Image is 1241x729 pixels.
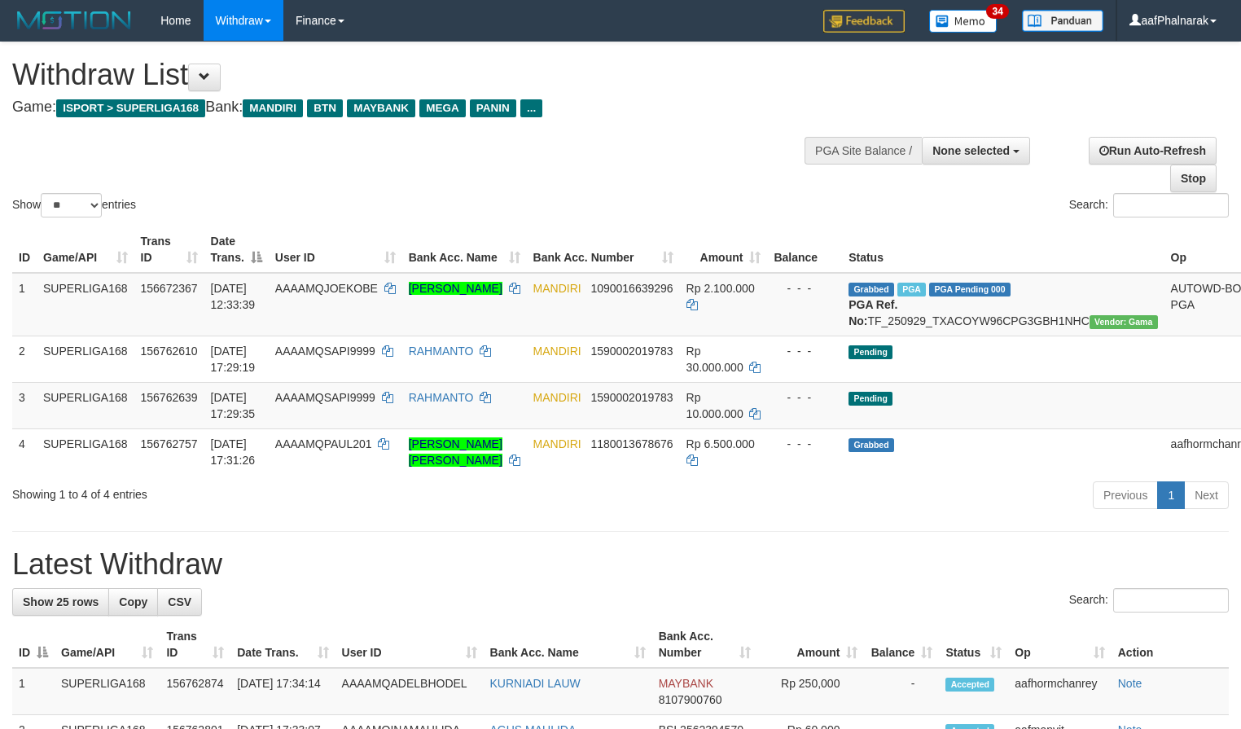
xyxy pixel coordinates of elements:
td: - [864,668,939,715]
div: - - - [774,436,835,452]
h4: Game: Bank: [12,99,811,116]
td: SUPERLIGA168 [37,382,134,428]
span: MANDIRI [533,345,581,358]
span: PANIN [470,99,516,117]
td: [DATE] 17:34:14 [230,668,335,715]
select: Showentries [41,193,102,217]
a: Next [1184,481,1229,509]
th: ID [12,226,37,273]
b: PGA Ref. No: [849,298,897,327]
span: Vendor URL: https://trx31.1velocity.biz [1090,315,1158,329]
a: Show 25 rows [12,588,109,616]
td: 4 [12,428,37,475]
a: Previous [1093,481,1158,509]
h1: Latest Withdraw [12,548,1229,581]
img: MOTION_logo.png [12,8,136,33]
th: User ID: activate to sort column ascending [269,226,402,273]
td: 1 [12,668,55,715]
span: Pending [849,345,892,359]
th: Bank Acc. Name: activate to sort column ascending [484,621,652,668]
th: Bank Acc. Name: activate to sort column ascending [402,226,527,273]
span: [DATE] 17:29:35 [211,391,256,420]
th: Game/API: activate to sort column ascending [37,226,134,273]
th: Balance [767,226,842,273]
img: Button%20Memo.svg [929,10,998,33]
span: Show 25 rows [23,595,99,608]
td: SUPERLIGA168 [37,336,134,382]
span: Marked by aafsengchandara [897,283,926,296]
span: Accepted [945,678,994,692]
th: Trans ID: activate to sort column ascending [160,621,230,668]
th: Status: activate to sort column ascending [939,621,1008,668]
div: Showing 1 to 4 of 4 entries [12,480,505,503]
a: [PERSON_NAME] [409,282,502,295]
th: Amount: activate to sort column ascending [757,621,865,668]
span: 156672367 [141,282,198,295]
label: Search: [1069,193,1229,217]
span: MEGA [419,99,466,117]
td: 3 [12,382,37,428]
span: AAAAMQJOEKOBE [275,282,378,295]
span: 34 [986,4,1008,19]
th: Bank Acc. Number: activate to sort column ascending [652,621,757,668]
span: Copy 1590002019783 to clipboard [590,345,673,358]
span: [DATE] 17:31:26 [211,437,256,467]
th: Bank Acc. Number: activate to sort column ascending [527,226,680,273]
span: Copy 8107900760 to clipboard [659,693,722,706]
span: [DATE] 12:33:39 [211,282,256,311]
button: None selected [922,137,1030,165]
td: SUPERLIGA168 [37,273,134,336]
span: [DATE] 17:29:19 [211,345,256,374]
a: Note [1118,677,1142,690]
span: Copy [119,595,147,608]
div: - - - [774,343,835,359]
span: Pending [849,392,892,406]
span: MANDIRI [243,99,303,117]
span: CSV [168,595,191,608]
span: ... [520,99,542,117]
td: SUPERLIGA168 [55,668,160,715]
a: Run Auto-Refresh [1089,137,1217,165]
span: Rp 10.000.000 [686,391,743,420]
img: Feedback.jpg [823,10,905,33]
label: Search: [1069,588,1229,613]
span: Rp 6.500.000 [686,437,755,450]
h1: Withdraw List [12,59,811,91]
span: MAYBANK [347,99,415,117]
span: AAAAMQSAPI9999 [275,345,375,358]
span: MANDIRI [533,282,581,295]
td: 2 [12,336,37,382]
th: Balance: activate to sort column ascending [864,621,939,668]
td: TF_250929_TXACOYW96CPG3GBH1NHC [842,273,1164,336]
span: None selected [932,144,1010,157]
td: SUPERLIGA168 [37,428,134,475]
input: Search: [1113,193,1229,217]
span: Copy 1590002019783 to clipboard [590,391,673,404]
span: Rp 2.100.000 [686,282,755,295]
span: AAAAMQPAUL201 [275,437,372,450]
div: PGA Site Balance / [805,137,922,165]
div: - - - [774,280,835,296]
span: Rp 30.000.000 [686,345,743,374]
input: Search: [1113,588,1229,613]
th: Trans ID: activate to sort column ascending [134,226,204,273]
a: Stop [1170,165,1217,192]
span: AAAAMQSAPI9999 [275,391,375,404]
span: MAYBANK [659,677,713,690]
th: Amount: activate to sort column ascending [680,226,768,273]
td: 156762874 [160,668,230,715]
th: Op: activate to sort column ascending [1008,621,1111,668]
a: KURNIADI LAUW [490,677,581,690]
img: panduan.png [1022,10,1103,32]
a: RAHMANTO [409,345,474,358]
span: Grabbed [849,438,894,452]
span: BTN [307,99,343,117]
span: 156762757 [141,437,198,450]
th: Status [842,226,1164,273]
a: Copy [108,588,158,616]
label: Show entries [12,193,136,217]
td: aafhormchanrey [1008,668,1111,715]
td: 1 [12,273,37,336]
a: [PERSON_NAME] [PERSON_NAME] [409,437,502,467]
th: Action [1112,621,1229,668]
